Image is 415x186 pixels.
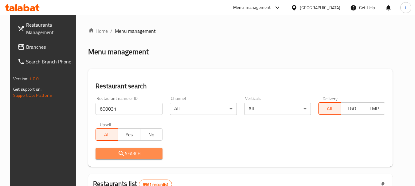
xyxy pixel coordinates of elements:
a: Restaurants Management [13,17,80,40]
div: All [244,103,311,115]
button: All [96,128,118,141]
span: No [143,130,160,139]
button: No [140,128,162,141]
button: TGO [341,102,363,115]
span: Get support on: [13,85,41,93]
li: / [110,27,112,35]
div: All [170,103,237,115]
button: TMP [363,102,385,115]
button: Yes [118,128,140,141]
span: Menu management [115,27,156,35]
span: Search Branch Phone [26,58,75,65]
span: 1.0.0 [29,75,39,83]
span: All [321,104,338,113]
label: Upsell [100,122,111,127]
span: Yes [120,130,138,139]
a: Home [88,27,108,35]
span: TGO [343,104,361,113]
span: Branches [26,43,75,51]
h2: Menu management [88,47,149,57]
span: Restaurants Management [26,21,75,36]
span: Search [100,150,158,158]
label: Delivery [323,96,338,101]
input: Search for restaurant name or ID.. [96,103,162,115]
span: Version: [13,75,28,83]
button: All [318,102,341,115]
div: Menu-management [233,4,271,11]
span: TMP [366,104,383,113]
h2: Restaurant search [96,82,385,91]
a: Search Branch Phone [13,54,80,69]
span: i [405,4,406,11]
nav: breadcrumb [88,27,393,35]
a: Branches [13,40,80,54]
span: All [98,130,115,139]
a: Support.OpsPlatform [13,91,52,99]
div: [GEOGRAPHIC_DATA] [300,4,340,11]
button: Search [96,148,162,159]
